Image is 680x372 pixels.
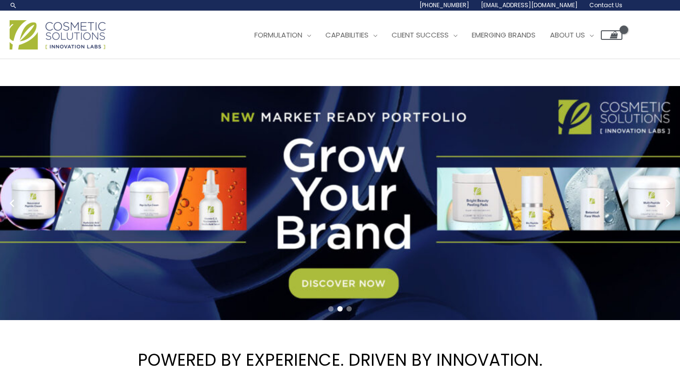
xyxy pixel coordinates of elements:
[550,30,585,40] span: About Us
[481,1,578,9] span: [EMAIL_ADDRESS][DOMAIN_NAME]
[346,306,352,311] span: Go to slide 3
[328,306,334,311] span: Go to slide 1
[392,30,449,40] span: Client Success
[10,20,106,50] img: Cosmetic Solutions Logo
[661,196,675,211] button: Next slide
[10,1,17,9] a: Search icon link
[543,21,601,50] a: About Us
[601,30,622,40] a: View Shopping Cart, empty
[318,21,384,50] a: Capabilities
[337,306,343,311] span: Go to slide 2
[589,1,622,9] span: Contact Us
[384,21,465,50] a: Client Success
[247,21,318,50] a: Formulation
[419,1,469,9] span: [PHONE_NUMBER]
[465,21,543,50] a: Emerging Brands
[5,196,19,211] button: Previous slide
[472,30,536,40] span: Emerging Brands
[325,30,369,40] span: Capabilities
[254,30,302,40] span: Formulation
[240,21,622,50] nav: Site Navigation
